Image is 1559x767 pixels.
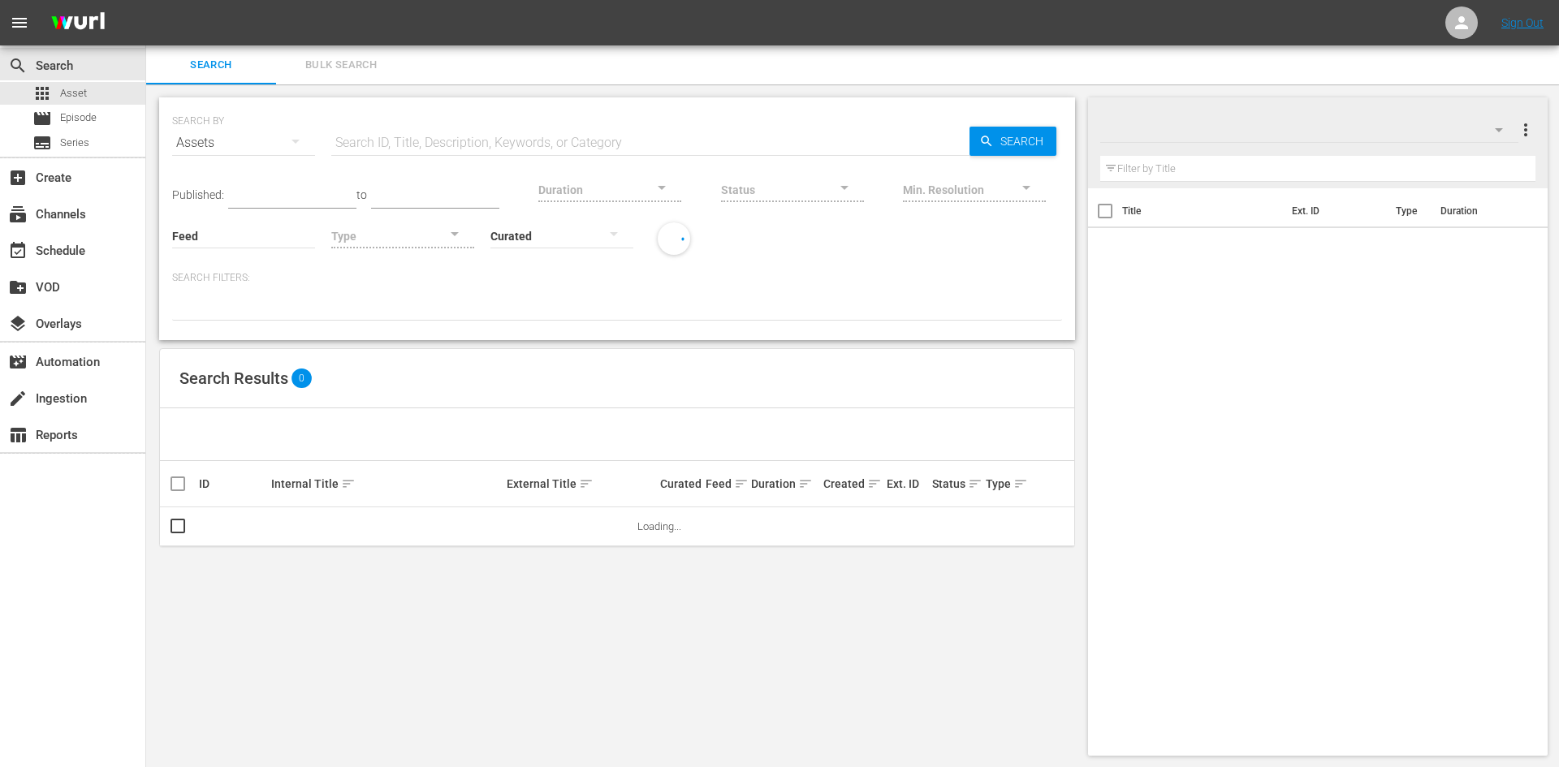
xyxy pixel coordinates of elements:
[734,476,749,491] span: sort
[39,4,117,42] img: ans4CAIJ8jUAAAAAAAAAAAAAAAAAAAAAAAAgQb4GAAAAAAAAAAAAAAAAAAAAAAAAJMjXAAAAAAAAAAAAAAAAAAAAAAAAgAT5G...
[660,477,701,490] div: Curated
[970,127,1056,156] button: Search
[751,474,818,493] div: Duration
[8,241,28,261] span: Schedule
[637,520,681,532] span: Loading...
[8,314,28,334] span: Overlays
[1516,120,1535,140] span: more_vert
[823,474,882,493] div: Created
[199,477,266,490] div: ID
[1516,110,1535,149] button: more_vert
[8,168,28,187] span: Create
[867,476,882,491] span: sort
[10,13,29,32] span: menu
[986,474,1017,493] div: Type
[994,127,1056,156] span: Search
[932,474,982,493] div: Status
[1431,188,1528,234] th: Duration
[8,278,28,297] span: VOD
[172,271,1062,285] p: Search Filters:
[8,352,28,372] span: Automation
[32,84,52,103] span: Asset
[341,476,356,491] span: sort
[1386,188,1431,234] th: Type
[8,425,28,445] span: Reports
[60,135,89,151] span: Series
[706,474,746,493] div: Feed
[8,56,28,75] span: Search
[968,476,982,491] span: sort
[60,110,97,126] span: Episode
[292,368,312,388] span: 0
[507,474,655,493] div: External Title
[8,389,28,408] span: Ingestion
[579,476,594,491] span: sort
[32,109,52,128] span: Episode
[286,56,396,75] span: Bulk Search
[32,133,52,153] span: Series
[1501,16,1544,29] a: Sign Out
[179,368,288,388] span: Search Results
[8,205,28,224] span: Channels
[1282,188,1386,234] th: Ext. ID
[356,188,367,201] span: to
[172,120,315,166] div: Assets
[60,85,87,101] span: Asset
[798,476,813,491] span: sort
[1013,476,1028,491] span: sort
[887,477,927,490] div: Ext. ID
[271,474,502,493] div: Internal Title
[172,188,224,201] span: Published:
[1122,188,1282,234] th: Title
[156,56,266,75] span: Search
